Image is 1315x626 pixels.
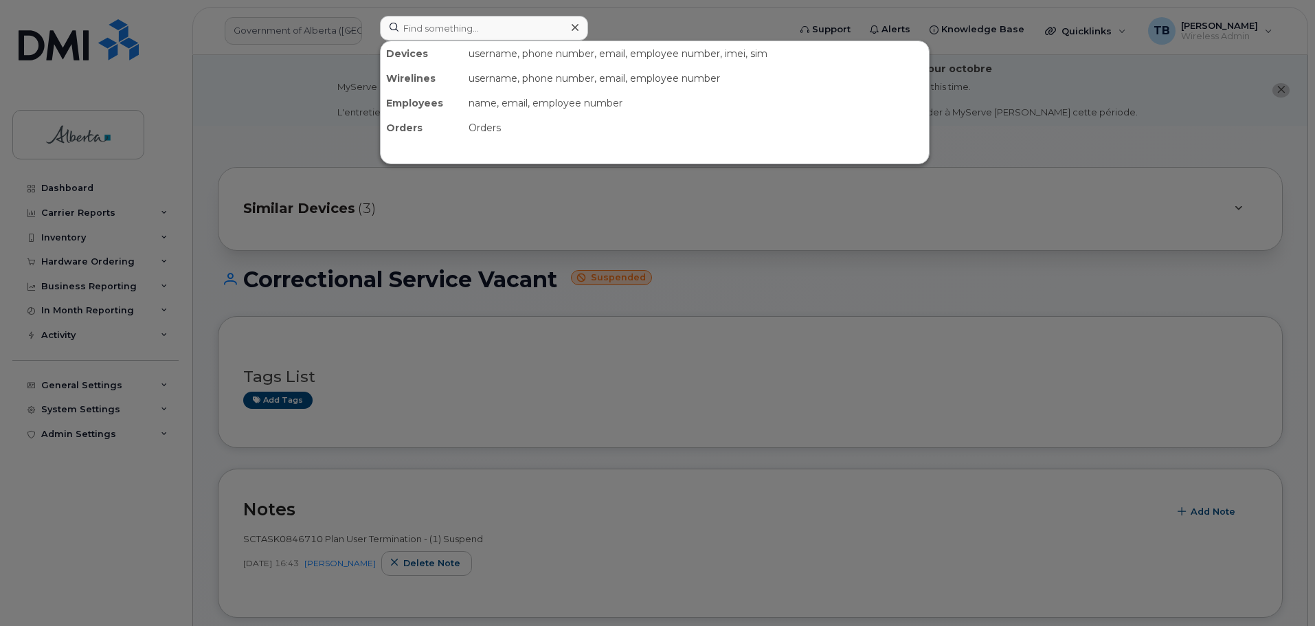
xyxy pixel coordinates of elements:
div: Employees [381,91,463,115]
div: username, phone number, email, employee number [463,66,929,91]
div: Devices [381,41,463,66]
div: Wirelines [381,66,463,91]
div: name, email, employee number [463,91,929,115]
div: username, phone number, email, employee number, imei, sim [463,41,929,66]
div: Orders [463,115,929,140]
div: Orders [381,115,463,140]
